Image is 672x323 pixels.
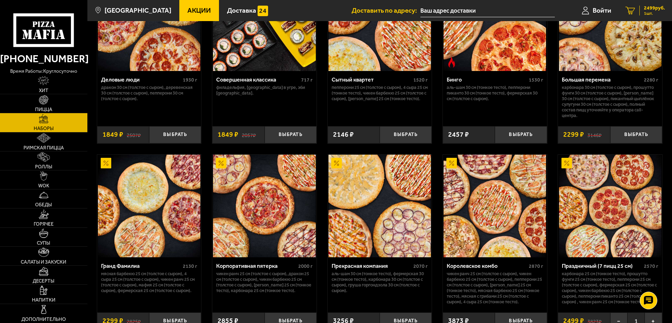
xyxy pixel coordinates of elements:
[529,263,543,269] span: 2870 г
[35,202,52,207] span: Обеды
[38,183,49,188] span: WOK
[227,7,256,14] span: Доставка
[24,146,64,150] span: Римская пицца
[413,77,428,83] span: 1520 г
[187,7,211,14] span: Акции
[34,222,54,227] span: Горячее
[446,158,457,168] img: Акционный
[332,85,428,102] p: Пепперони 25 см (толстое с сыром), 4 сыра 25 см (тонкое тесто), Чикен Барбекю 25 см (толстое с сы...
[562,76,642,83] div: Большая перемена
[35,107,52,112] span: Пицца
[447,263,527,269] div: Королевское комбо
[447,85,543,102] p: Аль-Шам 30 см (тонкое тесто), Пепперони Пиканто 30 см (тонкое тесто), Фермерская 30 см (толстое с...
[216,263,297,269] div: Корпоративная пятерка
[644,263,658,269] span: 2570 г
[212,155,317,257] a: АкционныйКорпоративная пятерка
[495,126,547,143] button: Выбрать
[562,271,658,305] p: Карбонара 25 см (тонкое тесто), Прошутто Фунги 25 см (тонкое тесто), Пепперони 25 см (толстое с с...
[101,263,181,269] div: Гранд Фамилиа
[562,85,658,118] p: Карбонара 30 см (толстое с сыром), Прошутто Фунги 30 см (толстое с сыром), [PERSON_NAME] 30 см (т...
[644,77,658,83] span: 2280 г
[216,158,226,168] img: Акционный
[183,263,197,269] span: 2130 г
[444,155,546,257] img: Королевское комбо
[98,155,200,257] img: Гранд Фамилиа
[332,271,428,293] p: Аль-Шам 30 см (тонкое тесто), Фермерская 30 см (тонкое тесто), Карбонара 30 см (толстое с сыром),...
[328,155,431,257] img: Прекрасная компания
[443,155,547,257] a: АкционныйКоролевское комбо
[331,158,342,168] img: Акционный
[37,241,50,246] span: Супы
[561,158,572,168] img: Акционный
[610,126,662,143] button: Выбрать
[218,131,238,138] span: 1849 ₽
[258,6,268,16] img: 15daf4d41897b9f0e9f617042186c801.svg
[447,76,527,83] div: Бинго
[298,263,313,269] span: 2000 г
[216,85,313,96] p: Филадельфия, [GEOGRAPHIC_DATA] в угре, Эби [GEOGRAPHIC_DATA].
[102,131,123,138] span: 1849 ₽
[32,298,55,303] span: Напитки
[265,126,317,143] button: Выбрать
[39,88,48,93] span: Хит
[332,76,412,83] div: Сытный квартет
[183,77,197,83] span: 1930 г
[105,7,171,14] span: [GEOGRAPHIC_DATA]
[216,271,313,293] p: Чикен Ранч 25 см (толстое с сыром), Дракон 25 см (толстое с сыром), Чикен Барбекю 25 см (толстое ...
[333,131,354,138] span: 2146 ₽
[97,155,201,257] a: АкционныйГранд Фамилиа
[559,155,661,257] img: Праздничный (7 пицц 25 см)
[301,77,313,83] span: 717 г
[33,279,54,284] span: Десерты
[563,131,584,138] span: 2299 ₽
[448,131,469,138] span: 2457 ₽
[35,164,52,169] span: Роллы
[562,263,642,269] div: Праздничный (7 пицц 25 см)
[332,263,412,269] div: Прекрасная компания
[587,131,601,138] s: 3146 ₽
[34,126,54,131] span: Наборы
[380,126,432,143] button: Выбрать
[446,57,457,67] img: Острое блюдо
[101,85,198,102] p: Дракон 30 см (толстое с сыром), Деревенская 30 см (толстое с сыром), Пепперони 30 см (толстое с с...
[101,271,198,293] p: Мясная Барбекю 25 см (толстое с сыром), 4 сыра 25 см (толстое с сыром), Чикен Ранч 25 см (толстое...
[21,317,66,322] span: Дополнительно
[593,7,611,14] span: Войти
[242,131,256,138] s: 2057 ₽
[21,260,66,265] span: Салаты и закуски
[558,155,662,257] a: АкционныйПраздничный (7 пицц 25 см)
[529,77,543,83] span: 1530 г
[101,158,111,168] img: Акционный
[127,131,141,138] s: 2507 ₽
[328,155,432,257] a: АкционныйПрекрасная компания
[447,271,543,305] p: Чикен Ранч 25 см (толстое с сыром), Чикен Барбекю 25 см (толстое с сыром), Пепперони 25 см (толст...
[644,6,665,11] span: 2499 руб.
[420,4,555,17] input: Ваш адрес доставки
[413,263,428,269] span: 2070 г
[213,155,315,257] img: Корпоративная пятерка
[352,7,420,14] span: Доставить по адресу:
[216,76,299,83] div: Совершенная классика
[644,11,665,15] span: 1 шт.
[101,76,181,83] div: Деловые люди
[149,126,201,143] button: Выбрать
